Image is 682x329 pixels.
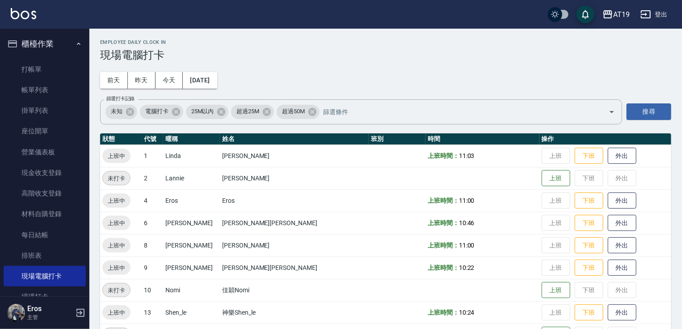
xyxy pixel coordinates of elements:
[100,39,671,45] h2: Employee Daily Clock In
[4,59,86,80] a: 打帳單
[103,174,130,183] span: 未打卡
[142,133,163,145] th: 代號
[102,308,131,317] span: 上班中
[220,256,369,279] td: [PERSON_NAME][PERSON_NAME]
[575,148,603,164] button: 下班
[220,301,369,324] td: 神樂Shen_le
[106,95,135,102] label: 篩選打卡記錄
[102,218,131,228] span: 上班中
[608,192,636,209] button: 外出
[459,152,475,159] span: 11:03
[577,5,594,23] button: save
[105,107,128,116] span: 未知
[542,282,570,299] button: 上班
[428,309,459,316] b: 上班時間：
[231,107,265,116] span: 超過25M
[156,72,183,89] button: 今天
[100,49,671,61] h3: 現場電腦打卡
[220,234,369,256] td: [PERSON_NAME]
[4,245,86,266] a: 排班表
[428,219,459,226] b: 上班時間：
[220,212,369,234] td: [PERSON_NAME][PERSON_NAME]
[613,9,630,20] div: AT19
[186,105,229,119] div: 25M以內
[11,8,36,19] img: Logo
[459,197,475,204] span: 11:00
[599,5,633,24] button: AT19
[459,309,475,316] span: 10:24
[459,264,475,271] span: 10:22
[102,151,131,161] span: 上班中
[277,107,310,116] span: 超過50M
[163,301,220,324] td: Shen_le
[575,192,603,209] button: 下班
[102,241,131,250] span: 上班中
[608,260,636,276] button: 外出
[220,279,369,301] td: 佳穎Nomi
[4,225,86,245] a: 每日結帳
[220,189,369,212] td: Eros
[102,196,131,205] span: 上班中
[608,237,636,254] button: 外出
[183,72,217,89] button: [DATE]
[142,212,163,234] td: 6
[142,145,163,167] td: 1
[608,215,636,231] button: 外出
[575,304,603,321] button: 下班
[27,313,73,321] p: 主管
[277,105,320,119] div: 超過50M
[627,103,671,120] button: 搜尋
[27,304,73,313] h5: Eros
[575,237,603,254] button: 下班
[163,212,220,234] td: [PERSON_NAME]
[539,133,671,145] th: 操作
[369,133,425,145] th: 班別
[103,286,130,295] span: 未打卡
[163,133,220,145] th: 暱稱
[163,167,220,189] td: Lannie
[428,197,459,204] b: 上班時間：
[128,72,156,89] button: 昨天
[4,32,86,56] button: 櫃檯作業
[231,105,274,119] div: 超過25M
[7,304,25,322] img: Person
[100,72,128,89] button: 前天
[163,234,220,256] td: [PERSON_NAME]
[142,189,163,212] td: 4
[105,105,137,119] div: 未知
[142,279,163,301] td: 10
[637,6,671,23] button: 登出
[140,105,183,119] div: 電腦打卡
[220,133,369,145] th: 姓名
[186,107,219,116] span: 25M以內
[100,133,142,145] th: 狀態
[321,104,593,120] input: 篩選條件
[4,162,86,183] a: 現金收支登錄
[163,145,220,167] td: Linda
[4,266,86,286] a: 現場電腦打卡
[428,242,459,249] b: 上班時間：
[542,170,570,187] button: 上班
[608,304,636,321] button: 外出
[142,301,163,324] td: 13
[608,148,636,164] button: 外出
[4,121,86,141] a: 座位開單
[4,183,86,204] a: 高階收支登錄
[4,142,86,162] a: 營業儀表板
[4,204,86,224] a: 材料自購登錄
[459,219,475,226] span: 10:46
[459,242,475,249] span: 11:00
[142,234,163,256] td: 8
[428,264,459,271] b: 上班時間：
[4,286,86,307] a: 掃碼打卡
[140,107,174,116] span: 電腦打卡
[4,100,86,121] a: 掛單列表
[142,167,163,189] td: 2
[163,189,220,212] td: Eros
[142,256,163,279] td: 9
[220,145,369,167] td: [PERSON_NAME]
[163,279,220,301] td: Nomi
[575,215,603,231] button: 下班
[102,263,131,273] span: 上班中
[4,80,86,100] a: 帳單列表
